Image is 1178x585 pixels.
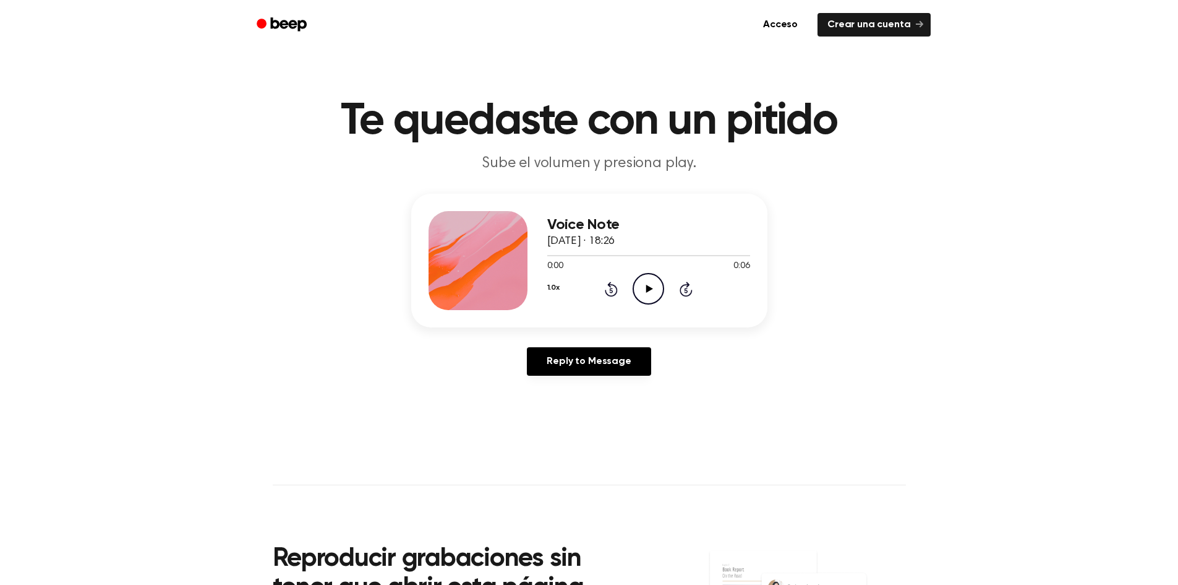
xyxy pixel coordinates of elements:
font: Acceso [763,20,798,30]
font: Sube el volumen y presiona play. [482,156,696,171]
a: Reply to Message [527,347,651,376]
h3: Voice Note [547,217,750,233]
font: Crear una cuenta [827,20,910,30]
span: [DATE] · 18:26 [547,236,615,247]
button: 1.0x [547,277,560,298]
span: 0:06 [733,260,749,273]
a: Bip [248,13,318,37]
span: 0:00 [547,260,563,273]
a: Crear una cuenta [817,13,930,37]
font: Te quedaste con un pitido [341,99,837,144]
a: Acceso [751,11,810,39]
